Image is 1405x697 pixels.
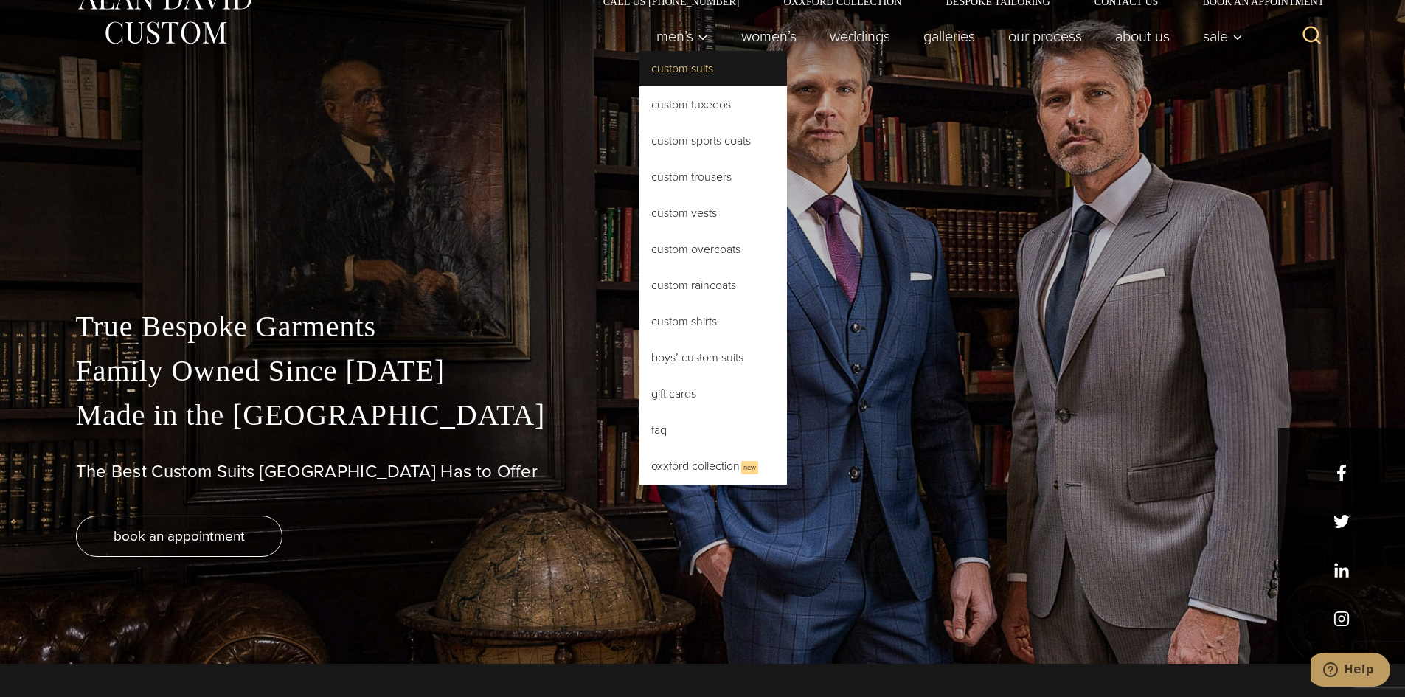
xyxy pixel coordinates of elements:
[639,232,787,267] a: Custom Overcoats
[639,51,787,86] a: Custom Suits
[76,305,1330,437] p: True Bespoke Garments Family Owned Since [DATE] Made in the [GEOGRAPHIC_DATA]
[639,21,724,51] button: Men’s sub menu toggle
[639,340,787,375] a: Boys’ Custom Suits
[1098,21,1186,51] a: About Us
[906,21,991,51] a: Galleries
[724,21,813,51] a: Women’s
[76,516,282,557] a: book an appointment
[639,304,787,339] a: Custom Shirts
[1294,18,1330,54] button: View Search Form
[114,525,245,547] span: book an appointment
[1311,653,1390,690] iframe: Opens a widget where you can chat to one of our agents
[639,123,787,159] a: Custom Sports Coats
[639,159,787,195] a: Custom Trousers
[639,21,1250,51] nav: Primary Navigation
[639,87,787,122] a: Custom Tuxedos
[813,21,906,51] a: weddings
[741,461,758,474] span: New
[76,461,1330,482] h1: The Best Custom Suits [GEOGRAPHIC_DATA] Has to Offer
[639,195,787,231] a: Custom Vests
[639,448,787,485] a: Oxxford CollectionNew
[1186,21,1250,51] button: Sale sub menu toggle
[991,21,1098,51] a: Our Process
[639,412,787,448] a: FAQ
[639,268,787,303] a: Custom Raincoats
[639,376,787,412] a: Gift Cards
